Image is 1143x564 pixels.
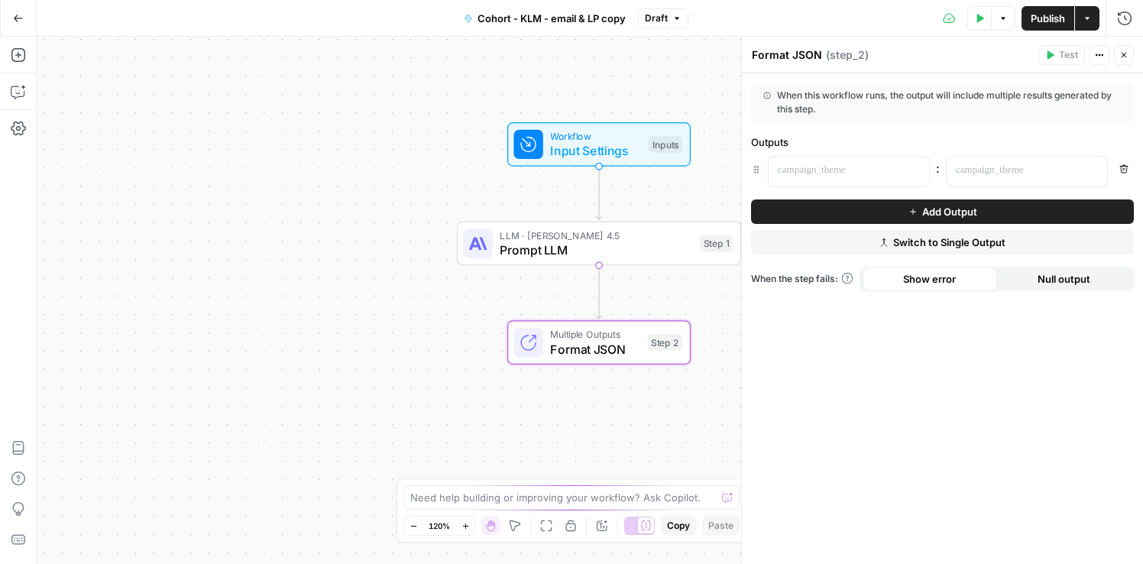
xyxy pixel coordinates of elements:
span: 120% [429,520,450,532]
span: Workflow [550,129,641,144]
div: Step 1 [700,235,733,252]
button: Copy [661,516,696,536]
button: Null output [997,267,1132,291]
span: Show error [903,271,956,287]
span: Draft [645,11,668,25]
button: Draft [638,8,688,28]
span: Publish [1031,11,1065,26]
div: When this workflow runs, the output will include multiple results generated by this step. [763,89,1122,116]
span: Copy [667,519,690,533]
span: Test [1059,48,1078,62]
g: Edge from step_1 to step_2 [596,265,601,319]
button: Publish [1022,6,1074,31]
span: Prompt LLM [500,241,692,259]
g: Edge from start to step_1 [596,167,601,220]
span: : [936,159,940,177]
div: Step 2 [648,334,683,351]
span: Multiple Outputs [550,327,640,342]
span: Null output [1038,271,1090,287]
button: Add Output [751,199,1134,224]
button: Paste [702,516,740,536]
span: LLM · [PERSON_NAME] 4.5 [500,228,692,242]
span: Switch to Single Output [893,235,1005,250]
div: WorkflowInput SettingsInputs [457,122,741,167]
span: Format JSON [550,340,640,358]
div: Multiple OutputsFormat JSONStep 2 [457,320,741,365]
button: Test [1038,45,1085,65]
span: Input Settings [550,141,641,160]
span: ( step_2 ) [826,47,869,63]
span: Add Output [922,204,977,219]
div: Inputs [649,136,682,153]
div: Outputs [751,135,1134,150]
span: Paste [708,519,733,533]
textarea: Format JSON [752,47,822,63]
div: LLM · [PERSON_NAME] 4.5Prompt LLMStep 1 [457,222,741,266]
span: Cohort - KLM - email & LP copy [478,11,626,26]
button: Cohort - KLM - email & LP copy [455,6,635,31]
a: When the step fails: [751,272,853,286]
button: Switch to Single Output [751,230,1134,254]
